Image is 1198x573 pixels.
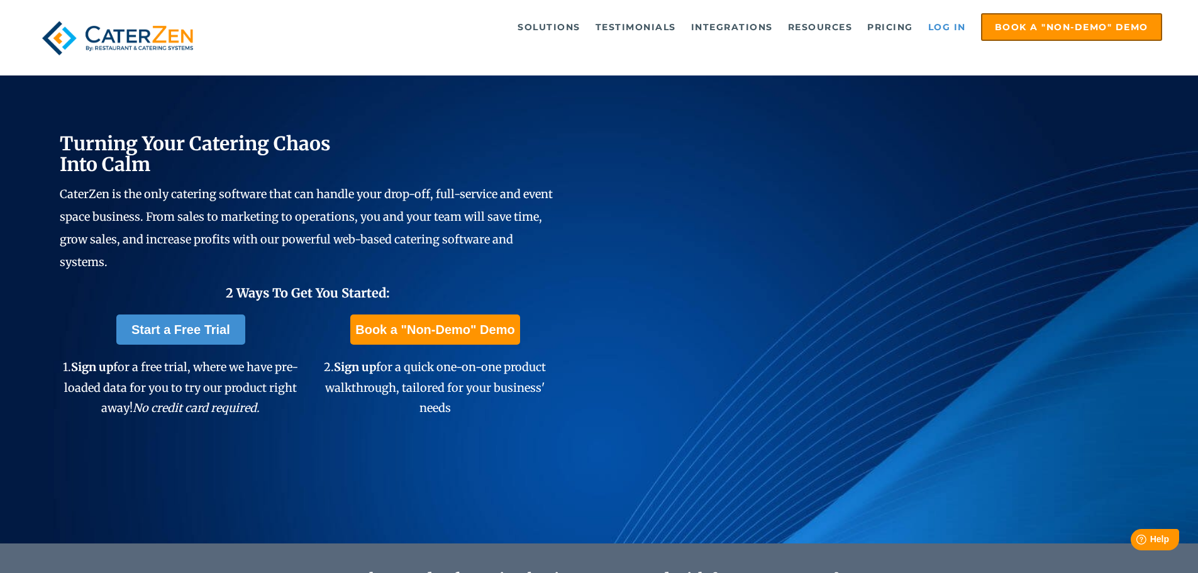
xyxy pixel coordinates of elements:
[922,14,972,40] a: Log in
[350,314,519,345] a: Book a "Non-Demo" Demo
[685,14,779,40] a: Integrations
[228,13,1162,41] div: Navigation Menu
[1086,524,1184,559] iframe: Help widget launcher
[133,401,260,415] em: No credit card required.
[63,360,298,415] span: 1. for a free trial, where we have pre-loaded data for you to try our product right away!
[36,13,199,63] img: caterzen
[71,360,113,374] span: Sign up
[60,131,331,176] span: Turning Your Catering Chaos Into Calm
[324,360,546,415] span: 2. for a quick one-on-one product walkthrough, tailored for your business' needs
[782,14,859,40] a: Resources
[589,14,682,40] a: Testimonials
[334,360,376,374] span: Sign up
[861,14,919,40] a: Pricing
[511,14,587,40] a: Solutions
[116,314,245,345] a: Start a Free Trial
[60,187,553,269] span: CaterZen is the only catering software that can handle your drop-off, full-service and event spac...
[226,285,390,301] span: 2 Ways To Get You Started:
[981,13,1162,41] a: Book a "Non-Demo" Demo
